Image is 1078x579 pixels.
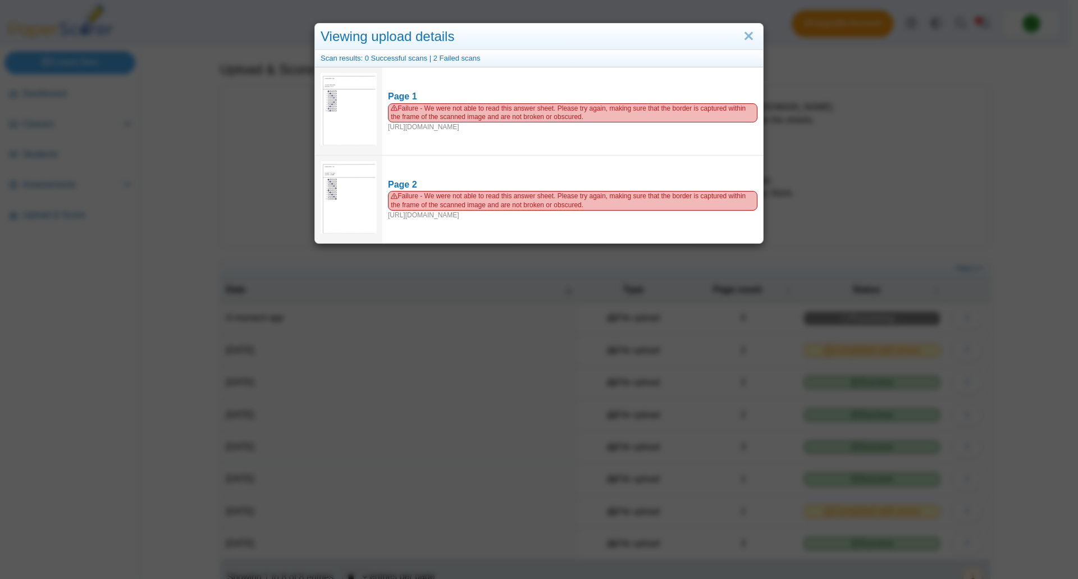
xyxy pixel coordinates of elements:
span: Failure - We were not able to read this answer sheet. Please try again, making sure that the bord... [388,103,757,122]
img: bu_1946_oFiztedyKTl5mDnh_2025-08-20_21-10-08.pdf_pg_1.jpg [321,73,377,145]
a: Page 1 Failure - We were not able to read this answer sheet. Please try again, making sure that t... [382,85,763,137]
div: Scan results: 0 Successful scans | 2 Failed scans [315,50,763,67]
a: Close [740,27,757,46]
a: Page 2 Failure - We were not able to read this answer sheet. Please try again, making sure that t... [382,173,763,225]
div: [URL][DOMAIN_NAME] [388,191,757,220]
img: bu_1946_oFiztedyKTl5mDnh_2025-08-20_21-10-08.pdf_pg_2.jpg [321,161,377,234]
div: Page 2 [388,179,757,191]
div: [URL][DOMAIN_NAME] [388,103,757,132]
div: Page 1 [388,90,757,103]
span: Failure - We were not able to read this answer sheet. Please try again, making sure that the bord... [388,191,757,210]
div: Viewing upload details [315,24,763,50]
